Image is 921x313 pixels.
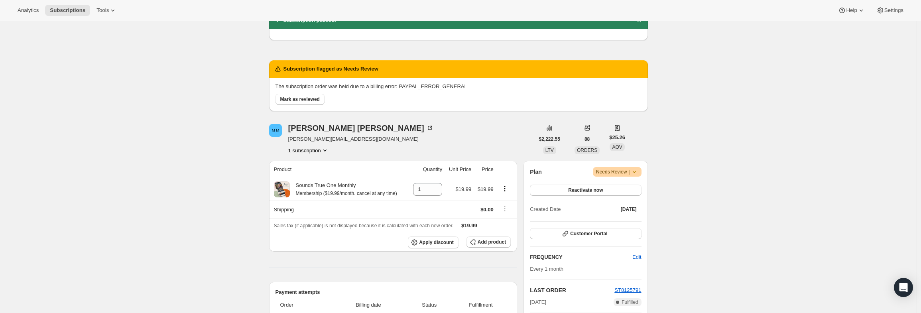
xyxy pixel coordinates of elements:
[614,286,641,294] button: ST8125791
[92,5,122,16] button: Tools
[846,7,857,14] span: Help
[530,228,641,239] button: Customer Portal
[269,124,282,137] span: Martin Moore
[480,207,494,213] span: $0.00
[288,135,434,143] span: [PERSON_NAME][EMAIL_ADDRESS][DOMAIN_NAME]
[445,161,474,178] th: Unit Price
[408,236,459,248] button: Apply discount
[632,253,641,261] span: Edit
[276,94,325,105] button: Mark as reviewed
[609,134,625,142] span: $25.26
[272,128,279,132] text: M M
[612,144,622,150] span: AOV
[833,5,870,16] button: Help
[419,239,454,246] span: Apply discount
[534,134,565,145] button: $2,222.55
[276,288,511,296] h2: Payment attempts
[616,204,642,215] button: [DATE]
[18,7,39,14] span: Analytics
[530,253,632,261] h2: FREQUENCY
[283,65,378,73] h2: Subscription flagged as Needs Review
[269,161,409,178] th: Product
[408,161,445,178] th: Quantity
[96,7,109,14] span: Tools
[288,146,329,154] button: Product actions
[577,148,597,153] span: ORDERS
[530,266,563,272] span: Every 1 month
[13,5,43,16] button: Analytics
[296,191,397,196] small: Membership ($19.99/month. cancel at any time)
[466,236,511,248] button: Add product
[894,278,913,297] div: Open Intercom Messenger
[530,286,614,294] h2: LAST ORDER
[280,96,320,102] span: Mark as reviewed
[334,301,403,309] span: Billing date
[584,136,590,142] span: 88
[456,301,506,309] span: Fulfillment
[456,186,472,192] span: $19.99
[884,7,903,14] span: Settings
[596,168,638,176] span: Needs Review
[498,184,511,193] button: Product actions
[621,206,637,213] span: [DATE]
[478,239,506,245] span: Add product
[622,299,638,305] span: Fulfilled
[274,181,290,197] img: product img
[580,134,594,145] button: 88
[614,287,641,293] a: ST8125791
[269,201,409,218] th: Shipping
[628,251,646,264] button: Edit
[478,186,494,192] span: $19.99
[498,204,511,213] button: Shipping actions
[276,83,642,91] p: The subscription order was held due to a billing error: PAYPAL_ERROR_GENERAL
[474,161,496,178] th: Price
[872,5,908,16] button: Settings
[290,181,397,197] div: Sounds True One Monthly
[288,124,434,132] div: [PERSON_NAME] [PERSON_NAME]
[274,223,454,228] span: Sales tax (if applicable) is not displayed because it is calculated with each new order.
[568,187,603,193] span: Reactivate now
[530,298,546,306] span: [DATE]
[530,205,561,213] span: Created Date
[570,230,607,237] span: Customer Portal
[461,222,477,228] span: $19.99
[545,148,554,153] span: LTV
[539,136,560,142] span: $2,222.55
[629,169,630,175] span: |
[530,168,542,176] h2: Plan
[45,5,90,16] button: Subscriptions
[530,185,641,196] button: Reactivate now
[50,7,85,14] span: Subscriptions
[408,301,451,309] span: Status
